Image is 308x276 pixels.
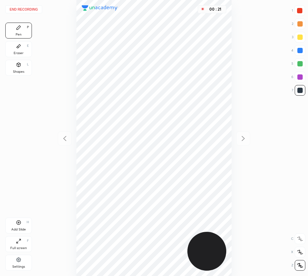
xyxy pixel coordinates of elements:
[291,72,305,82] div: 6
[14,51,24,55] div: Eraser
[82,5,118,11] img: logo.38c385cc.svg
[11,228,26,231] div: Add Slide
[291,58,305,69] div: 5
[292,5,305,16] div: 1
[291,233,305,244] div: C
[291,247,305,257] div: X
[292,32,305,43] div: 3
[10,246,27,250] div: Full screen
[27,239,29,242] div: F
[27,26,29,29] div: P
[291,45,305,56] div: 4
[13,70,24,73] div: Shapes
[291,260,305,271] div: Z
[27,221,29,224] div: H
[27,63,29,66] div: L
[27,44,29,47] div: E
[5,5,42,13] button: End recording
[292,85,305,96] div: 7
[12,265,25,268] div: Settings
[16,33,22,36] div: Pen
[207,7,223,12] div: 00 : 21
[292,19,305,29] div: 2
